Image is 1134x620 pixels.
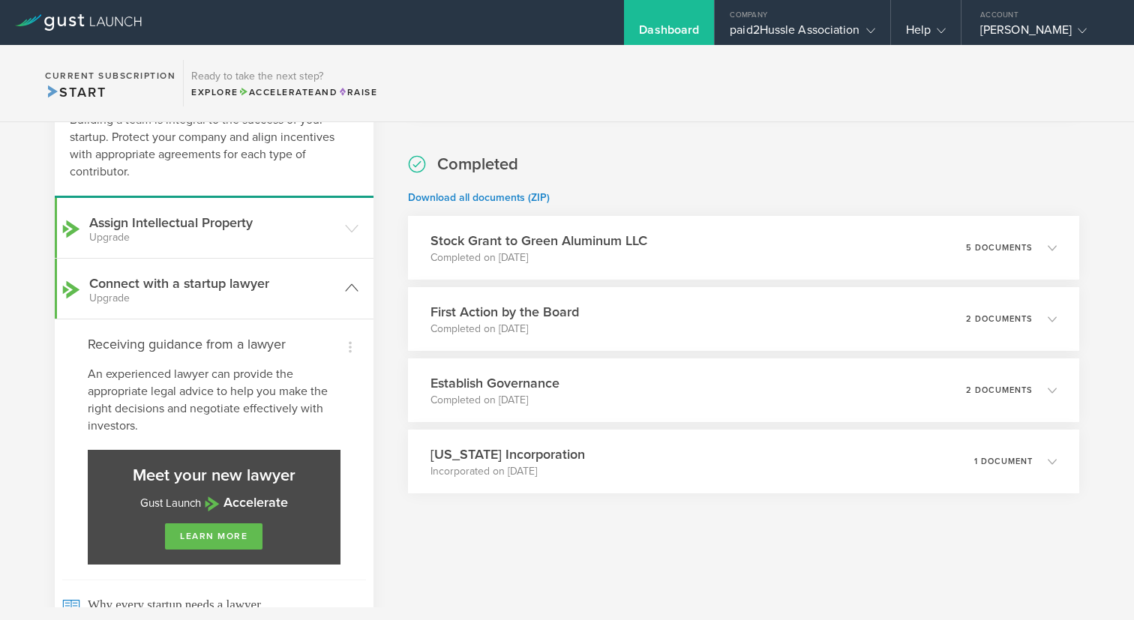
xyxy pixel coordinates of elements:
[103,465,325,487] h3: Meet your new lawyer
[430,231,647,250] h3: Stock Grant to Green Aluminum LLC
[430,250,647,265] p: Completed on [DATE]
[89,232,337,243] small: Upgrade
[966,386,1033,394] p: 2 documents
[437,154,518,175] h2: Completed
[88,334,340,354] h4: Receiving guidance from a lawyer
[430,302,579,322] h3: First Action by the Board
[183,60,385,106] div: Ready to take the next step?ExploreAccelerateandRaise
[430,322,579,337] p: Completed on [DATE]
[980,22,1108,45] div: [PERSON_NAME]
[45,71,175,80] h2: Current Subscription
[974,457,1033,466] p: 1 document
[430,373,559,393] h3: Establish Governance
[906,22,946,45] div: Help
[430,445,585,464] h3: [US_STATE] Incorporation
[408,191,550,204] a: Download all documents (ZIP)
[191,71,377,82] h3: Ready to take the next step?
[88,366,340,435] p: An experienced lawyer can provide the appropriate legal advice to help you make the right decisio...
[238,87,338,97] span: and
[430,464,585,479] p: Incorporated on [DATE]
[55,97,373,198] div: Building a team is integral to the success of your startup. Protect your company and align incent...
[730,22,874,45] div: paid2Hussle Association
[337,87,377,97] span: Raise
[1059,548,1134,620] iframe: Chat Widget
[45,84,106,100] span: Start
[191,85,377,99] div: Explore
[103,494,325,512] p: Gust Launch
[238,87,315,97] span: Accelerate
[89,293,337,304] small: Upgrade
[165,523,262,550] a: learn more
[639,22,699,45] div: Dashboard
[89,213,337,243] h3: Assign Intellectual Property
[430,393,559,408] p: Completed on [DATE]
[966,244,1033,252] p: 5 documents
[966,315,1033,323] p: 2 documents
[89,274,337,304] h3: Connect with a startup lawyer
[223,494,288,511] strong: Accelerate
